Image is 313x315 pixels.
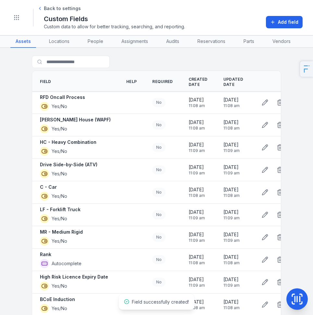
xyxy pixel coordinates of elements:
[223,283,240,288] span: 11:09 am
[52,305,67,312] span: Yes/No
[52,283,67,289] span: Yes/No
[223,148,240,153] span: 11:09 am
[223,193,240,198] span: 11:08 am
[126,79,137,84] span: Help
[189,299,205,305] span: [DATE]
[189,186,205,198] time: 14/10/2025, 11:08:55 am
[189,254,205,260] span: [DATE]
[223,209,240,221] time: 14/10/2025, 11:09:51 am
[223,299,240,310] time: 14/10/2025, 11:08:13 am
[266,16,303,28] button: Add field
[10,11,23,24] button: Toggle navigation
[52,171,67,177] span: Yes/No
[223,276,240,283] span: [DATE]
[223,142,240,148] span: [DATE]
[189,142,205,148] span: [DATE]
[223,77,243,87] span: Updated Date
[223,186,240,198] time: 14/10/2025, 11:08:55 am
[152,255,166,264] div: No
[223,142,240,153] time: 14/10/2025, 11:09:28 am
[223,171,240,176] span: 11:09 am
[223,231,240,243] time: 14/10/2025, 11:09:02 am
[44,14,185,23] h2: Custom Fields
[223,260,240,266] span: 11:08 am
[52,260,81,267] span: Autocomplete
[116,35,153,48] a: Assignments
[40,79,51,84] span: Field
[152,210,166,219] div: No
[40,274,108,280] strong: High Risk Licence Expiry Date
[189,215,205,221] span: 11:09 am
[189,77,208,87] span: Created Date
[189,97,205,108] time: 14/10/2025, 11:08:24 am
[189,186,205,193] span: [DATE]
[189,276,205,288] time: 14/10/2025, 11:09:43 am
[132,299,189,305] span: Field successfully created!
[52,148,67,155] span: Yes/No
[44,35,75,48] a: Locations
[189,231,205,238] span: [DATE]
[189,148,205,153] span: 11:09 am
[82,35,108,48] a: People
[40,296,75,303] strong: BCoE Induction
[189,209,205,221] time: 14/10/2025, 11:09:51 am
[152,233,166,242] div: No
[37,5,81,12] a: Back to settings
[189,126,205,131] span: 11:08 am
[189,260,205,266] span: 11:08 am
[152,98,166,107] div: No
[223,97,240,103] span: [DATE]
[223,164,240,176] time: 14/10/2025, 11:09:36 am
[40,229,83,235] strong: MR - Medium Rigid
[189,103,205,108] span: 11:08 am
[223,103,240,108] span: 11:08 am
[223,164,240,171] span: [DATE]
[40,94,85,101] strong: RFD Oncall Process
[40,184,57,190] strong: C - Car
[44,23,185,30] span: Custom data to allow for better tracking, searching, and reporting.
[152,165,166,174] div: No
[223,97,240,108] time: 14/10/2025, 11:08:24 am
[223,119,240,131] time: 14/10/2025, 11:08:48 am
[267,35,296,48] a: Vendors
[223,231,240,238] span: [DATE]
[152,79,173,84] span: Required
[189,238,205,243] span: 11:09 am
[44,5,81,12] span: Back to settings
[238,35,259,48] a: Parts
[52,193,67,199] span: Yes/No
[40,251,51,258] strong: Rank
[189,276,205,283] span: [DATE]
[152,120,166,130] div: No
[189,142,205,153] time: 14/10/2025, 11:09:28 am
[189,254,205,266] time: 14/10/2025, 11:08:35 am
[189,164,205,171] span: [DATE]
[223,126,240,131] span: 11:08 am
[40,206,81,213] strong: LF - Forklift Truck
[189,164,205,176] time: 14/10/2025, 11:09:36 am
[189,97,205,103] span: [DATE]
[223,299,240,305] span: [DATE]
[189,209,205,215] span: [DATE]
[189,283,205,288] span: 11:09 am
[40,116,111,123] strong: [PERSON_NAME] House (WAPF)
[223,254,240,266] time: 14/10/2025, 11:08:35 am
[189,171,205,176] span: 11:09 am
[189,299,205,310] time: 14/10/2025, 11:08:13 am
[189,119,205,131] time: 14/10/2025, 11:08:48 am
[223,254,240,260] span: [DATE]
[192,35,231,48] a: Reservations
[152,143,166,152] div: No
[223,305,240,310] span: 11:08 am
[223,186,240,193] span: [DATE]
[52,215,67,222] span: Yes/No
[189,193,205,198] span: 11:08 am
[223,276,240,288] time: 14/10/2025, 11:09:43 am
[40,161,97,168] strong: Drive Side-by-Side (ATV)
[52,103,67,110] span: Yes/No
[152,278,166,287] div: No
[278,19,298,25] span: Add field
[40,139,96,145] strong: HC - Heavy Combination
[152,188,166,197] div: No
[189,119,205,126] span: [DATE]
